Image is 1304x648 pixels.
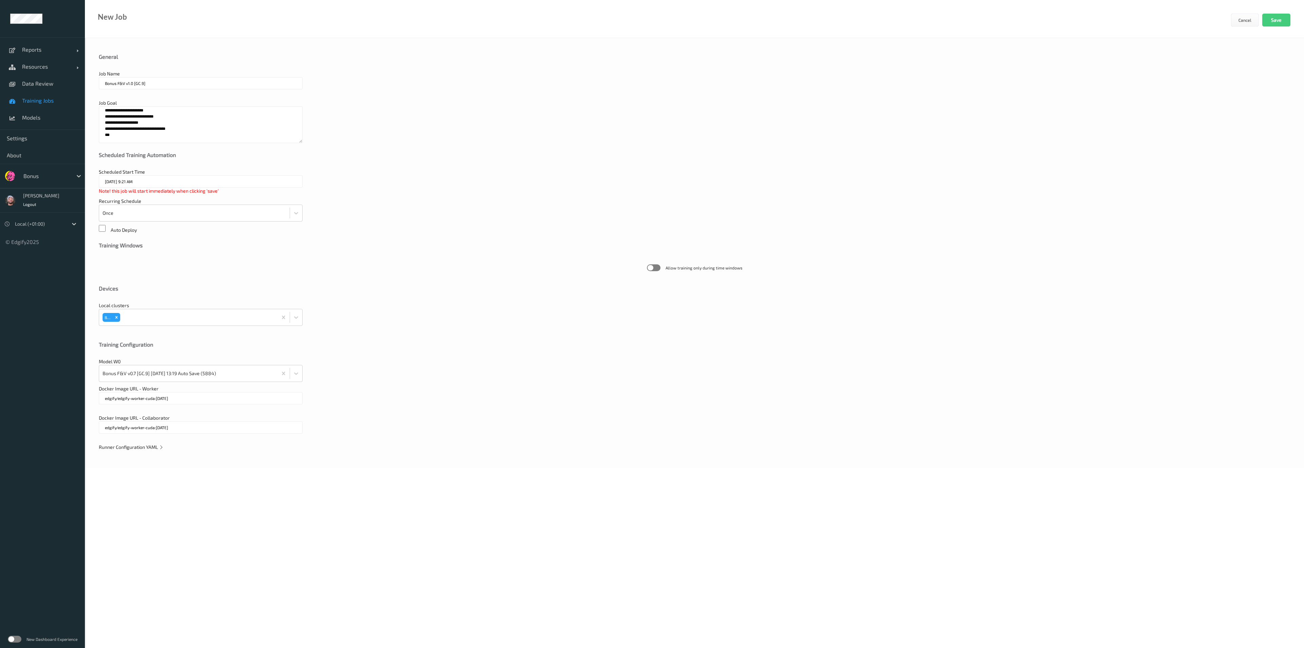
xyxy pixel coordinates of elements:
[99,242,1290,249] div: Training Windows
[98,14,127,20] div: New Job
[113,313,120,322] div: Remove BTS
[99,386,159,391] span: Docker Image URL - Worker
[666,264,742,271] span: Allow training only during time windows
[99,169,145,175] span: Scheduled Start Time
[111,227,137,233] span: Auto Deploy
[99,152,1290,158] div: Scheduled Training Automation
[1231,14,1259,27] button: Cancel
[99,71,120,76] span: Job Name
[99,415,170,421] span: Docker Image URL - Collaborator
[99,358,121,364] span: Model W0
[103,313,113,322] div: BTS
[99,444,164,450] span: Runner Configuration YAML
[99,100,117,106] span: Job Goal
[99,285,1290,292] div: Devices
[99,188,303,194] div: Note! this job will start immediately when clicking 'save'
[99,341,1290,348] div: Training Configuration
[99,302,129,308] span: Local clusters
[99,53,1290,60] div: General
[1262,14,1290,27] button: Save
[99,198,141,204] span: Recurring Schedule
